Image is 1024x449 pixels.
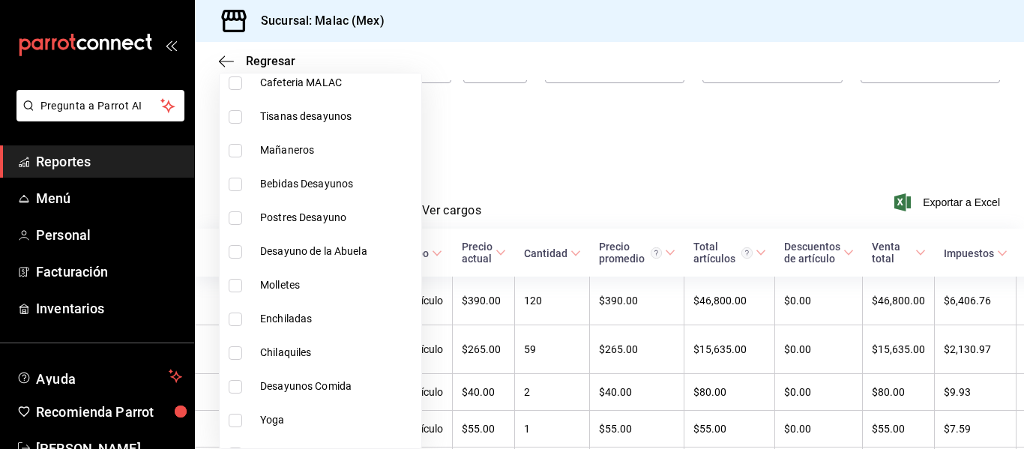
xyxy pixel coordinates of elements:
span: Yoga [260,412,415,428]
span: Chilaquiles [260,345,415,361]
span: Desayuno de la Abuela [260,244,415,259]
span: Tisanas desayunos [260,109,415,124]
span: Bebidas Desayunos [260,176,415,192]
span: Mañaneros [260,142,415,158]
span: Molletes [260,277,415,293]
span: Cafeteria MALAC [260,75,415,91]
span: Postres Desayuno [260,210,415,226]
span: Enchiladas [260,311,415,327]
span: Desayunos Comida [260,379,415,394]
